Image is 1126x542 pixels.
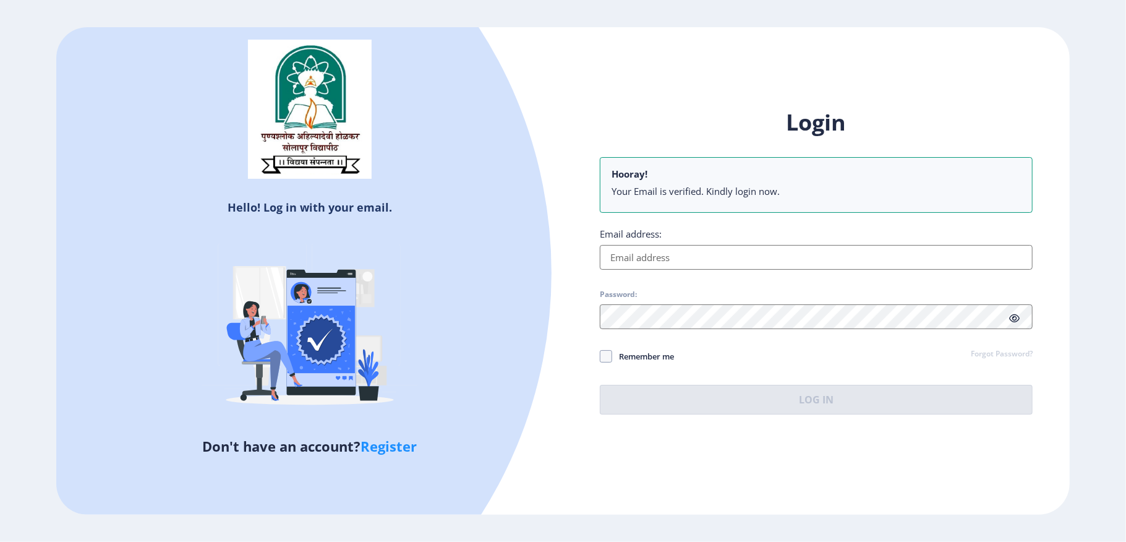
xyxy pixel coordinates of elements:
h1: Login [600,108,1032,137]
label: Email address: [600,228,662,240]
input: Email address [600,245,1032,270]
h5: Don't have an account? [66,436,553,456]
button: Log In [600,385,1032,415]
label: Password: [600,290,637,299]
img: sulogo.png [248,40,372,179]
img: Verified-rafiki.svg [202,220,418,436]
li: Your Email is verified. Kindly login now. [612,185,1020,197]
b: Hooray! [612,168,647,180]
a: Forgot Password? [971,349,1033,360]
span: Remember me [612,349,674,364]
a: Register [360,437,417,455]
